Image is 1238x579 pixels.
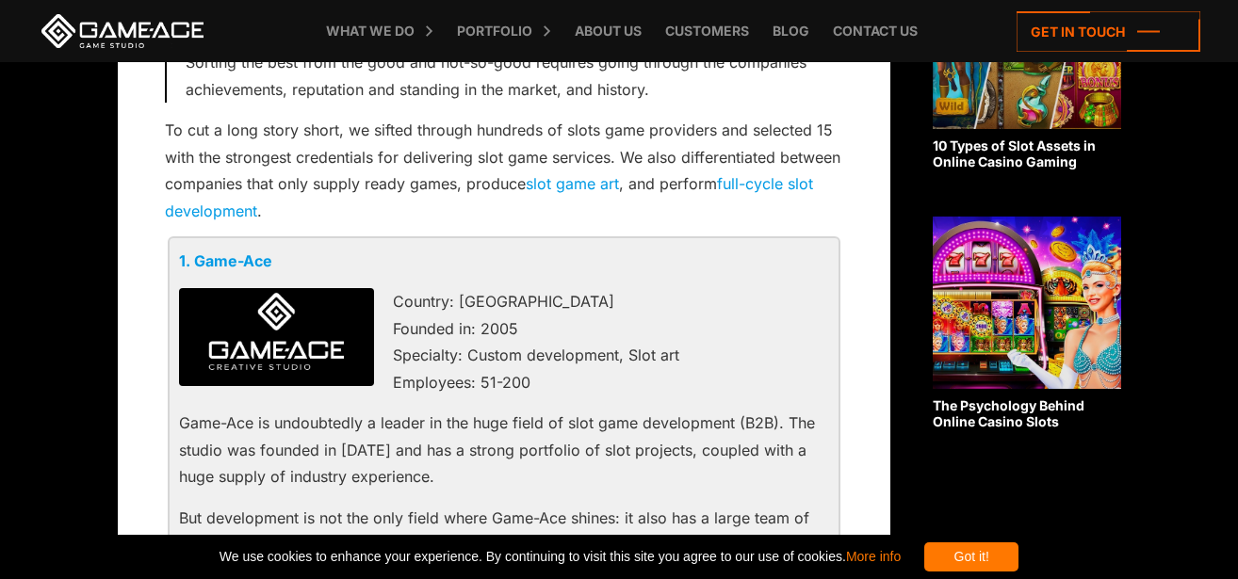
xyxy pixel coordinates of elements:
[924,542,1018,571] div: Got it!
[165,174,813,219] a: full-cycle slot development
[165,117,843,224] p: To cut a long story short, we sifted through hundreds of slots game providers and selected 15 wit...
[220,542,901,571] span: We use cookies to enhance your experience. By continuing to visit this site you agree to our use ...
[179,288,374,386] img: Game-Ace logo
[179,288,829,395] p: Country: [GEOGRAPHIC_DATA] Founded in: 2005 Specialty: Custom development, Slot art Employees: 51...
[1017,11,1200,52] a: Get in touch
[846,549,901,564] a: More info
[179,251,272,270] a: 1. Game-Ace
[526,174,619,193] a: slot game art
[933,217,1121,430] a: The Psychology Behind Online Casino Slots
[933,217,1121,389] img: Related
[179,410,829,490] p: Game-Ace is undoubtedly a leader in the huge field of slot game development (B2B). The studio was...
